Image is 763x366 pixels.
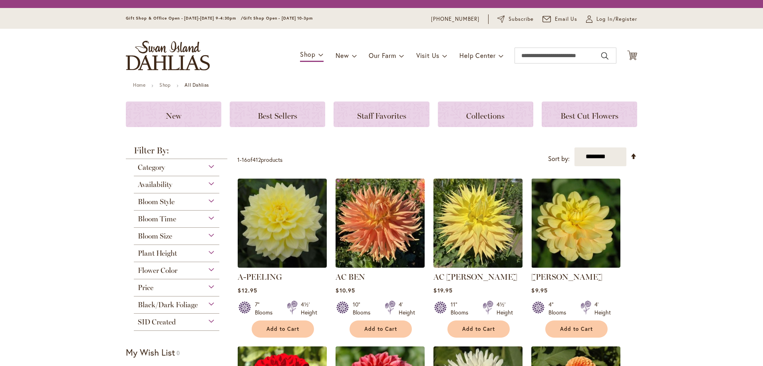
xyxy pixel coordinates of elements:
[138,180,172,189] span: Availability
[138,249,177,258] span: Plant Height
[238,272,282,282] a: A-PEELING
[416,51,439,60] span: Visit Us
[126,146,227,159] strong: Filter By:
[369,51,396,60] span: Our Farm
[509,15,534,23] span: Subscribe
[126,101,221,127] a: New
[300,50,316,58] span: Shop
[560,111,618,121] span: Best Cut Flowers
[466,111,505,121] span: Collections
[133,82,145,88] a: Home
[185,82,209,88] strong: All Dahlias
[531,286,547,294] span: $9.95
[459,51,496,60] span: Help Center
[336,286,355,294] span: $10.95
[364,326,397,332] span: Add to Cart
[357,111,406,121] span: Staff Favorites
[159,82,171,88] a: Shop
[462,326,495,332] span: Add to Cart
[238,262,327,269] a: A-Peeling
[336,272,365,282] a: AC BEN
[138,232,172,241] span: Bloom Size
[138,266,177,275] span: Flower Color
[353,300,375,316] div: 10" Blooms
[138,197,175,206] span: Bloom Style
[545,320,608,338] button: Add to Cart
[258,111,297,121] span: Best Sellers
[497,300,513,316] div: 4½' Height
[548,151,570,166] label: Sort by:
[596,15,637,23] span: Log In/Register
[252,320,314,338] button: Add to Cart
[255,300,277,316] div: 7" Blooms
[334,101,429,127] a: Staff Favorites
[238,286,257,294] span: $12.95
[242,156,247,163] span: 16
[237,156,240,163] span: 1
[166,111,181,121] span: New
[497,15,534,23] a: Subscribe
[399,300,415,316] div: 4' Height
[451,300,473,316] div: 11" Blooms
[230,101,325,127] a: Best Sellers
[433,286,452,294] span: $19.95
[301,300,317,316] div: 4½' Height
[266,326,299,332] span: Add to Cart
[548,300,571,316] div: 4" Blooms
[126,41,210,70] a: store logo
[555,15,578,23] span: Email Us
[138,300,198,309] span: Black/Dark Foliage
[126,16,243,21] span: Gift Shop & Office Open - [DATE]-[DATE] 9-4:30pm /
[531,262,620,269] a: AHOY MATEY
[542,15,578,23] a: Email Us
[237,153,282,166] p: - of products
[438,101,533,127] a: Collections
[601,50,608,62] button: Search
[138,318,176,326] span: SID Created
[238,179,327,268] img: A-Peeling
[350,320,412,338] button: Add to Cart
[336,51,349,60] span: New
[126,346,175,358] strong: My Wish List
[431,15,479,23] a: [PHONE_NUMBER]
[336,262,425,269] a: AC BEN
[531,272,602,282] a: [PERSON_NAME]
[542,101,637,127] a: Best Cut Flowers
[138,163,165,172] span: Category
[447,320,510,338] button: Add to Cart
[138,283,153,292] span: Price
[252,156,261,163] span: 412
[138,215,176,223] span: Bloom Time
[433,272,517,282] a: AC [PERSON_NAME]
[531,179,620,268] img: AHOY MATEY
[433,179,523,268] img: AC Jeri
[560,326,593,332] span: Add to Cart
[594,300,611,316] div: 4' Height
[336,179,425,268] img: AC BEN
[243,16,313,21] span: Gift Shop Open - [DATE] 10-3pm
[433,262,523,269] a: AC Jeri
[586,15,637,23] a: Log In/Register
